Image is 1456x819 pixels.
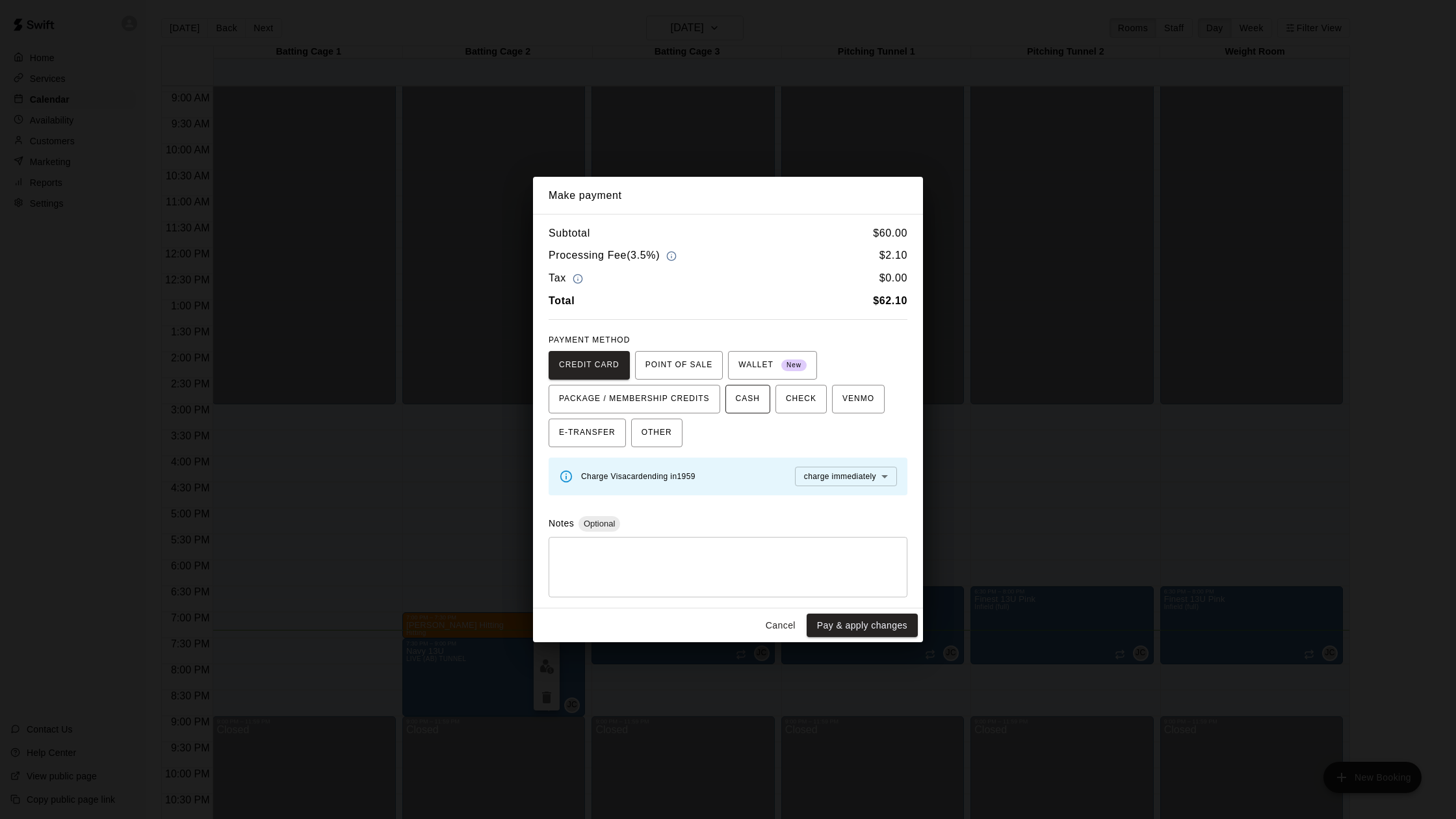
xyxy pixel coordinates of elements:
[879,270,907,287] h6: $ 0.00
[804,472,876,481] span: charge immediately
[842,389,874,409] span: VENMO
[645,355,712,376] span: POINT OF SALE
[559,422,616,443] span: E-TRANSFER
[781,357,807,374] span: New
[549,225,590,242] h6: Subtotal
[879,247,907,265] h6: $ 2.10
[642,422,672,443] span: OTHER
[559,389,710,409] span: PACKAGE / MEMBERSHIP CREDITS
[738,355,807,376] span: WALLET
[549,270,586,287] h6: Tax
[786,389,816,409] span: CHECK
[873,295,907,306] b: $ 62.10
[549,335,630,344] span: PAYMENT METHOD
[549,518,574,528] label: Notes
[549,351,630,380] button: CREDIT CARD
[631,419,682,447] button: OTHER
[549,295,575,306] b: Total
[807,614,918,638] button: Pay & apply changes
[549,419,626,447] button: E-TRANSFER
[725,385,770,413] button: CASH
[760,614,801,638] button: Cancel
[533,177,923,214] h2: Make payment
[578,519,620,528] span: Optional
[635,351,723,380] button: POINT OF SALE
[581,472,695,481] span: Charge Visa card ending in 1959
[549,247,680,265] h6: Processing Fee ( 3.5% )
[775,385,827,413] button: CHECK
[873,225,907,242] h6: $ 60.00
[559,355,619,376] span: CREDIT CARD
[736,389,760,409] span: CASH
[728,351,817,380] button: WALLET New
[832,385,885,413] button: VENMO
[549,385,720,413] button: PACKAGE / MEMBERSHIP CREDITS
